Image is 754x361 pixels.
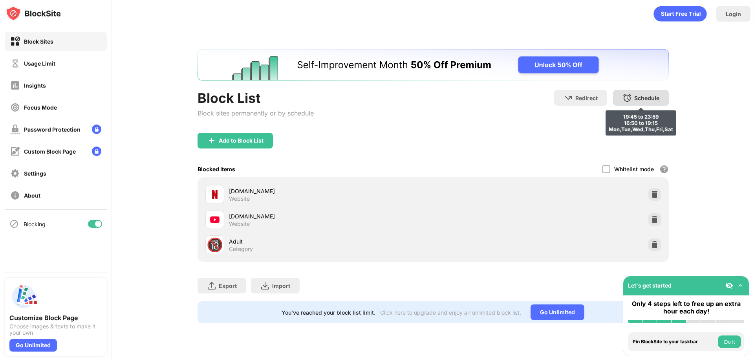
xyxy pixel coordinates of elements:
img: push-custom-page.svg [9,282,38,311]
div: About [24,192,40,199]
img: about-off.svg [10,191,20,200]
div: [DOMAIN_NAME] [229,187,433,195]
div: Export [219,282,237,289]
div: Add to Block List [219,137,264,144]
div: Let's get started [628,282,672,289]
button: Do it [718,335,741,348]
div: Adult [229,237,433,246]
div: Block List [198,90,314,106]
img: logo-blocksite.svg [5,5,61,21]
div: Customize Block Page [9,314,102,322]
div: Mon,Tue,Wed,Thu,Fri,Sat [609,126,673,132]
img: favicons [210,215,220,224]
div: animation [653,6,707,22]
div: 🔞 [207,237,223,253]
div: Schedule [634,95,659,101]
img: block-on.svg [10,37,20,46]
div: Usage Limit [24,60,55,67]
div: Only 4 steps left to free up an extra hour each day! [628,300,744,315]
div: 16:50 to 19:15 [609,120,673,126]
div: Whitelist mode [614,166,654,172]
div: Import [272,282,290,289]
img: lock-menu.svg [92,147,101,156]
img: password-protection-off.svg [10,125,20,134]
div: Blocked Items [198,166,235,172]
div: Go Unlimited [9,339,57,352]
img: favicons [210,190,220,199]
div: Password Protection [24,126,81,133]
img: insights-off.svg [10,81,20,90]
div: Choose images & texts to make it your own [9,323,102,336]
div: Settings [24,170,46,177]
div: Website [229,195,250,202]
div: Insights [24,82,46,89]
div: Redirect [575,95,598,101]
div: Blocking [24,221,46,227]
div: Click here to upgrade and enjoy an unlimited block list. [380,309,521,316]
div: Website [229,220,250,227]
div: Category [229,246,253,253]
div: Go Unlimited [531,304,584,320]
img: settings-off.svg [10,169,20,178]
div: You’ve reached your block list limit. [282,309,375,316]
img: time-usage-off.svg [10,59,20,68]
img: lock-menu.svg [92,125,101,134]
div: Block sites permanently or by schedule [198,109,314,117]
div: [DOMAIN_NAME] [229,212,433,220]
div: Pin BlockSite to your taskbar [633,339,716,345]
iframe: Banner [198,49,669,81]
div: 19:45 to 23:59 [609,114,673,120]
img: eye-not-visible.svg [725,282,733,290]
div: Login [726,11,741,17]
img: customize-block-page-off.svg [10,147,20,156]
img: focus-off.svg [10,103,20,112]
div: Block Sites [24,38,53,45]
img: blocking-icon.svg [9,219,19,229]
div: Focus Mode [24,104,57,111]
div: Custom Block Page [24,148,76,155]
img: omni-setup-toggle.svg [736,282,744,290]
